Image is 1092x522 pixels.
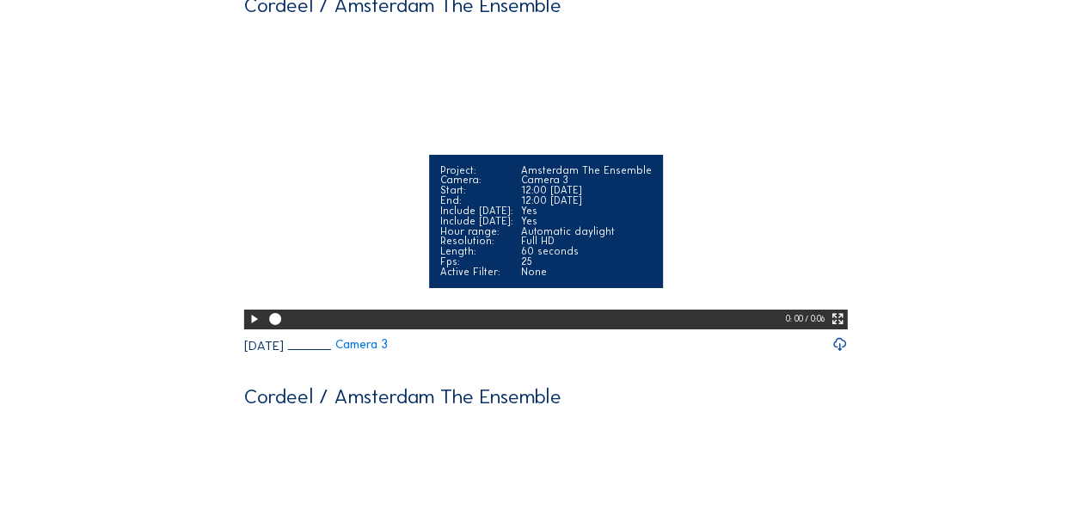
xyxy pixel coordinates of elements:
div: 12:00 [DATE] [521,196,652,206]
div: Start: [440,186,512,196]
div: Camera 3 [521,175,652,186]
div: 12:00 [DATE] [521,186,652,196]
div: Project: [440,166,512,176]
a: Camera 3 [288,339,388,351]
div: Fps: [440,257,512,267]
div: End: [440,196,512,206]
div: Amsterdam The Ensemble [521,166,652,176]
div: Full HD [521,236,652,247]
div: 0: 00 [786,310,806,330]
div: / 0:06 [805,310,825,330]
div: Length: [440,247,512,257]
div: Include [DATE]: [440,206,512,217]
div: [DATE] [244,339,284,352]
div: None [521,267,652,278]
div: Active Filter: [440,267,512,278]
div: Resolution: [440,236,512,247]
div: Include [DATE]: [440,217,512,227]
div: Automatic daylight [521,227,652,237]
div: Cordeel / Amsterdam The Ensemble [244,387,561,408]
div: 60 seconds [521,247,652,257]
div: Yes [521,217,652,227]
video: Your browser does not support the video tag. [244,26,848,328]
div: Hour range: [440,227,512,237]
div: 25 [521,257,652,267]
div: Yes [521,206,652,217]
div: Camera: [440,175,512,186]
